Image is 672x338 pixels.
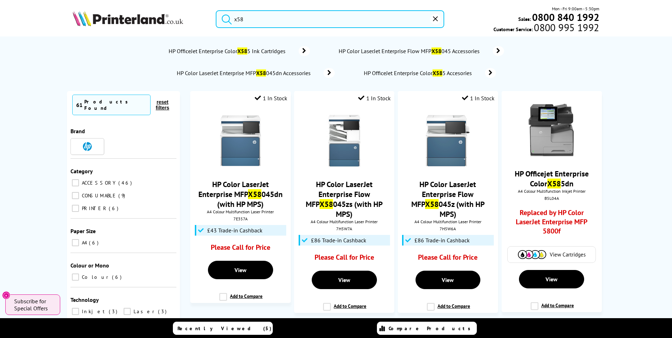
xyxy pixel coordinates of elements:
span: A4 Colour Multifunction Laser Printer [401,219,495,224]
span: PRINTER [80,205,108,212]
a: 0800 840 1992 [531,14,599,21]
input: CONSUMABLE 9 [72,192,79,199]
span: £43 Trade-in Cashback [207,227,262,234]
a: HP Color LaserJet Enterprise Flow MFPX58045 Accessories [338,46,504,56]
a: HP OfficeJet Enterprise ColorX585 Accesories [363,68,496,78]
button: Close [2,291,10,299]
mark: X58 [433,69,442,77]
span: Brand [70,128,85,135]
span: View [442,276,454,283]
input: ACCESSORY 46 [72,179,79,186]
input: Colour 6 [72,274,79,281]
span: Inkjet [80,308,108,315]
input: Search product or [216,10,444,28]
a: HP OfficeJet Enterprise ColorX585 Ink Cartridges [168,46,310,56]
img: HP-MFP-5800dn-Front-Small.jpg [214,114,267,167]
span: A4 Colour Multifunction Laser Printer [194,209,287,214]
label: Add to Compare [531,302,574,316]
div: 7E357A [196,216,285,221]
a: HP Color LaserJet Enterprise MFPX58045dn Accessories [176,68,335,78]
span: Recently Viewed (5) [177,325,272,332]
a: Compare Products [377,322,477,335]
mark: X58 [248,189,261,199]
b: 0800 840 1992 [532,11,599,24]
span: View Cartridges [550,251,586,258]
mark: X58 [320,199,333,209]
img: hp-x585-front-small.jpg [525,103,578,157]
a: Recently Viewed (5) [173,322,273,335]
span: Category [70,168,93,175]
span: View [235,266,247,274]
a: HP Color LaserJet Enterprise Flow MFPX58045z (with HP MPS) [411,179,485,219]
div: Please Call for Price [411,253,485,265]
span: 6 [112,274,123,280]
span: View [338,276,350,283]
span: Laser [132,308,157,315]
span: Compare Products [389,325,474,332]
div: 7H5W7A [299,226,389,231]
div: Please Call for Price [307,253,382,265]
mark: X58 [237,47,247,55]
span: 0800 995 1992 [533,24,599,31]
span: A4 [80,240,88,246]
span: Mon - Fri 9:00am - 5:30pm [552,5,599,12]
span: CONSUMABLE [80,192,118,199]
img: Printerland Logo [73,11,183,26]
label: Add to Compare [323,303,366,316]
img: hp-x58045zs-front-small.jpg [318,114,371,167]
span: 61 [76,101,83,108]
input: Laser 3 [124,308,131,315]
span: 9 [118,192,127,199]
span: £86 Trade-in Cashback [414,237,470,244]
div: 7H5W6A [403,226,493,231]
a: Printerland Logo [73,11,207,28]
img: Cartridges [518,250,546,259]
mark: X58 [425,199,439,209]
a: HP Color LaserJet Enterprise MFPX58045dn (with HP MPS) [198,179,283,209]
span: Colour or Mono [70,262,109,269]
span: HP Color LaserJet Enterprise Flow MFP 045 Accessories [338,47,482,55]
span: ACCESSORY [80,180,118,186]
div: B5L04A [507,196,597,201]
span: Paper Size [70,227,96,235]
a: HP Officejet Enterprise ColorX585dn [515,169,589,188]
a: View Cartridges [511,250,592,259]
span: Customer Service: [493,24,599,33]
span: Sales: [518,16,531,22]
mark: X58 [547,179,561,188]
label: Add to Compare [219,293,262,306]
span: 6 [109,205,120,212]
img: HP [83,142,92,151]
span: A4 Colour Multifunction Laser Printer [298,219,391,224]
span: £86 Trade-in Cashback [311,237,366,244]
a: View [312,271,377,289]
a: View [208,261,273,279]
span: 6 [89,240,100,246]
div: 1 In Stock [462,95,495,102]
a: Replaced by HP Color LaserJet Enterprise MFP 5800f [514,208,589,239]
input: Inkjet 3 [72,308,79,315]
a: View [519,270,584,288]
span: A4 Colour Multifunction Inkjet Printer [505,188,598,194]
a: View [416,271,481,289]
span: 46 [118,180,134,186]
div: Products Found [84,98,147,111]
a: HP Color LaserJet Enterprise Flow MFPX58045zs (with HP MPS) [306,179,383,219]
span: HP OfficeJet Enterprise Color 5 Ink Cartridges [168,47,288,55]
div: 1 In Stock [358,95,391,102]
input: A4 6 [72,239,79,246]
span: 3 [109,308,119,315]
mark: X58 [431,47,441,55]
span: 3 [158,308,168,315]
input: PRINTER 6 [72,205,79,212]
div: Please Call for Price [203,243,278,255]
label: Add to Compare [427,303,470,316]
span: HP Color LaserJet Enterprise MFP 045dn Accessories [176,69,313,77]
span: Technology [70,296,99,303]
button: reset filters [151,99,175,111]
img: HP-MFP-5800zf-Front-Facing-Small.jpg [421,114,474,167]
span: HP OfficeJet Enterprise Color 5 Accesories [363,69,474,77]
div: 1 In Stock [255,95,287,102]
span: Subscribe for Special Offers [14,298,53,312]
span: Colour [80,274,111,280]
